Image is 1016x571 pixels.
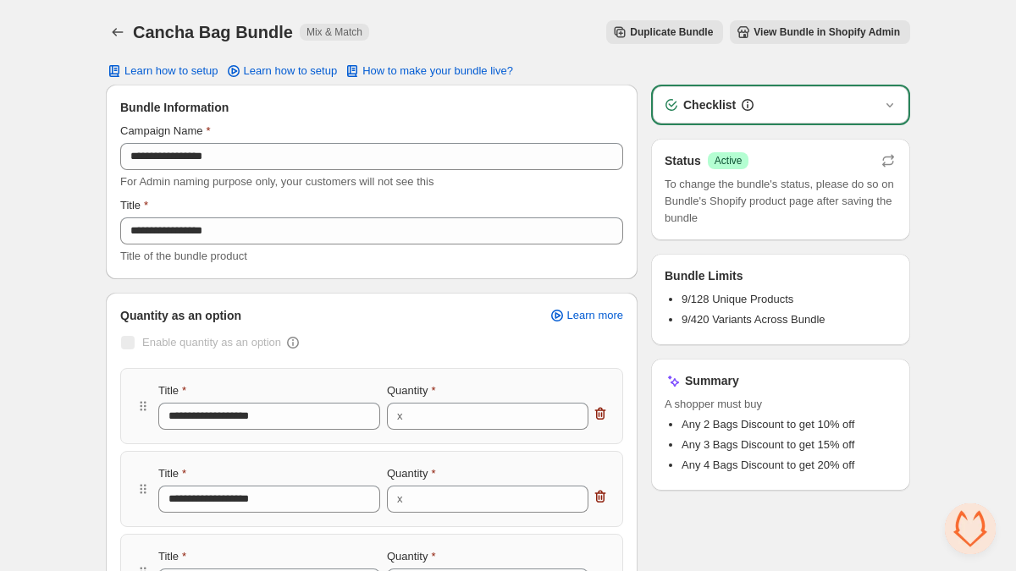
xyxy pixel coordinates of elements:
span: View Bundle in Shopify Admin [754,25,900,39]
span: To change the bundle's status, please do so on Bundle's Shopify product page after saving the bundle [665,176,897,227]
a: Learn more [538,304,633,327]
span: Learn more [567,309,623,322]
h3: Bundle Limits [665,267,743,284]
span: Quantity as an option [120,307,241,324]
h3: Summary [685,372,739,389]
span: Active [715,154,743,167]
span: 9/420 Variants Across Bundle [682,313,825,326]
label: Title [158,548,186,565]
div: x [397,491,403,508]
span: Duplicate Bundle [630,25,713,39]
span: 9/128 Unique Products [682,293,793,305]
label: Quantity [387,548,435,565]
button: Back [106,20,130,44]
label: Quantity [387,465,435,482]
label: Quantity [387,382,435,399]
button: How to make your bundle live? [334,59,523,83]
button: Learn how to setup [96,59,229,83]
span: Learn how to setup [124,64,218,78]
h3: Status [665,152,701,169]
label: Title [158,382,186,399]
span: For Admin naming purpose only, your customers will not see this [120,175,433,188]
li: Any 3 Bags Discount to get 15% off [682,436,897,453]
h3: Checklist [683,96,736,113]
button: View Bundle in Shopify Admin [730,20,910,44]
label: Title [158,465,186,482]
a: Learn how to setup [215,59,348,83]
span: A shopper must buy [665,396,897,413]
label: Campaign Name [120,123,211,140]
span: Enable quantity as an option [142,336,281,349]
button: Duplicate Bundle [606,20,723,44]
label: Title [120,197,148,214]
span: Learn how to setup [244,64,338,78]
span: Bundle Information [120,99,229,116]
h1: Cancha Bag Bundle [133,22,293,42]
span: How to make your bundle live? [362,64,513,78]
li: Any 4 Bags Discount to get 20% off [682,457,897,474]
span: Mix & Match [306,25,362,39]
li: Any 2 Bags Discount to get 10% off [682,416,897,433]
a: Open chat [945,503,996,554]
span: Title of the bundle product [120,250,247,262]
div: x [397,408,403,425]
